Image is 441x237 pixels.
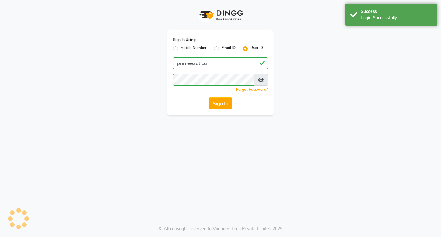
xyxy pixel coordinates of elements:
img: logo1.svg [196,6,245,24]
input: Username [173,57,268,69]
div: Login Successfully. [361,15,433,21]
button: Sign In [209,97,232,109]
input: Username [173,74,254,86]
label: Email ID [221,45,236,52]
a: Forgot Password? [236,87,268,92]
div: Success [361,8,433,15]
label: User ID [250,45,263,52]
label: Sign In Using: [173,37,196,43]
label: Mobile Number [180,45,207,52]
